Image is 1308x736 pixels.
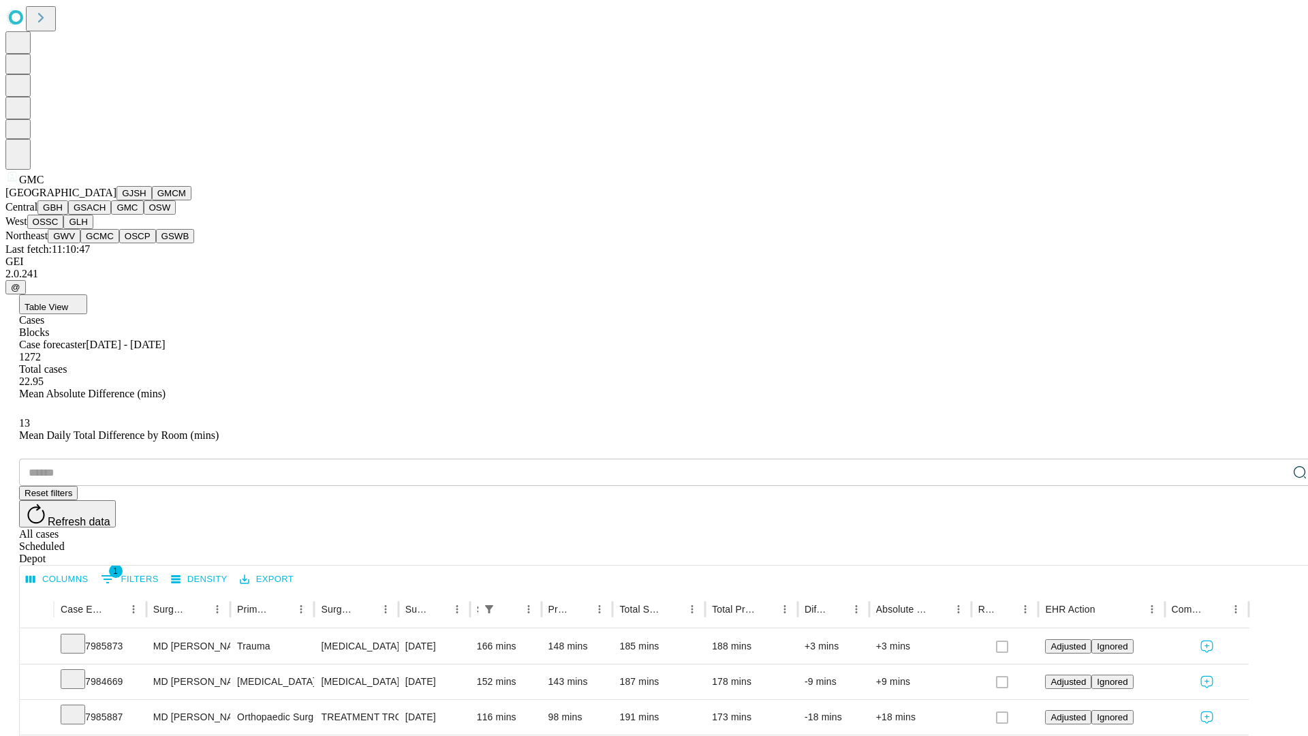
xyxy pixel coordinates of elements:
[86,339,165,350] span: [DATE] - [DATE]
[477,664,535,699] div: 152 mins
[978,604,996,615] div: Resolved in EHR
[1045,604,1095,615] div: EHR Action
[590,600,609,619] button: Menu
[5,187,116,198] span: [GEOGRAPHIC_DATA]
[571,600,590,619] button: Sort
[153,604,187,615] div: Surgeon Name
[876,629,965,664] div: +3 mins
[237,629,307,664] div: Trauma
[109,564,123,578] span: 1
[321,629,391,664] div: [MEDICAL_DATA]
[1050,677,1086,687] span: Adjusted
[519,600,538,619] button: Menu
[548,700,606,735] div: 98 mins
[1050,712,1086,722] span: Adjusted
[153,629,223,664] div: MD [PERSON_NAME] [PERSON_NAME] Md
[1172,604,1206,615] div: Comments
[949,600,968,619] button: Menu
[805,700,862,735] div: -18 mins
[156,229,195,243] button: GSWB
[664,600,683,619] button: Sort
[619,664,698,699] div: 187 mins
[237,664,307,699] div: [MEDICAL_DATA]
[756,600,775,619] button: Sort
[208,600,227,619] button: Menu
[847,600,866,619] button: Menu
[477,700,535,735] div: 116 mins
[19,363,67,375] span: Total cases
[237,700,307,735] div: Orthopaedic Surgery
[19,500,116,527] button: Refresh data
[405,700,463,735] div: [DATE]
[405,664,463,699] div: [DATE]
[119,229,156,243] button: OSCP
[5,230,48,241] span: Northeast
[480,600,499,619] button: Show filters
[19,429,219,441] span: Mean Daily Total Difference by Room (mins)
[19,388,166,399] span: Mean Absolute Difference (mins)
[321,604,355,615] div: Surgery Name
[480,600,499,619] div: 1 active filter
[27,706,47,730] button: Expand
[1207,600,1226,619] button: Sort
[97,568,162,590] button: Show filters
[111,200,143,215] button: GMC
[1226,600,1245,619] button: Menu
[448,600,467,619] button: Menu
[876,700,965,735] div: +18 mins
[775,600,794,619] button: Menu
[292,600,311,619] button: Menu
[1091,639,1133,654] button: Ignored
[619,700,698,735] div: 191 mins
[19,486,78,500] button: Reset filters
[548,664,606,699] div: 143 mins
[405,629,463,664] div: [DATE]
[1050,641,1086,651] span: Adjusted
[27,635,47,659] button: Expand
[1097,600,1116,619] button: Sort
[153,664,223,699] div: MD [PERSON_NAME] [PERSON_NAME] Md
[1091,710,1133,724] button: Ignored
[876,604,929,615] div: Absolute Difference
[712,629,791,664] div: 188 mins
[1045,710,1091,724] button: Adjusted
[1045,675,1091,689] button: Adjusted
[357,600,376,619] button: Sort
[5,280,26,294] button: @
[712,604,755,615] div: Total Predicted Duration
[376,600,395,619] button: Menu
[48,516,110,527] span: Refresh data
[61,629,140,664] div: 7985873
[500,600,519,619] button: Sort
[619,604,662,615] div: Total Scheduled Duration
[25,488,72,498] span: Reset filters
[477,604,478,615] div: Scheduled In Room Duration
[405,604,427,615] div: Surgery Date
[619,629,698,664] div: 185 mins
[1016,600,1035,619] button: Menu
[237,604,271,615] div: Primary Service
[272,600,292,619] button: Sort
[168,569,231,590] button: Density
[1045,639,1091,654] button: Adjusted
[11,282,20,292] span: @
[5,215,27,227] span: West
[1097,641,1127,651] span: Ignored
[19,294,87,314] button: Table View
[19,174,44,185] span: GMC
[712,700,791,735] div: 173 mins
[548,629,606,664] div: 148 mins
[683,600,702,619] button: Menu
[37,200,68,215] button: GBH
[548,604,570,615] div: Predicted In Room Duration
[189,600,208,619] button: Sort
[27,215,64,229] button: OSSC
[429,600,448,619] button: Sort
[61,604,104,615] div: Case Epic Id
[63,215,93,229] button: GLH
[477,629,535,664] div: 166 mins
[5,268,1303,280] div: 2.0.241
[19,339,86,350] span: Case forecaster
[48,229,80,243] button: GWV
[22,569,92,590] button: Select columns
